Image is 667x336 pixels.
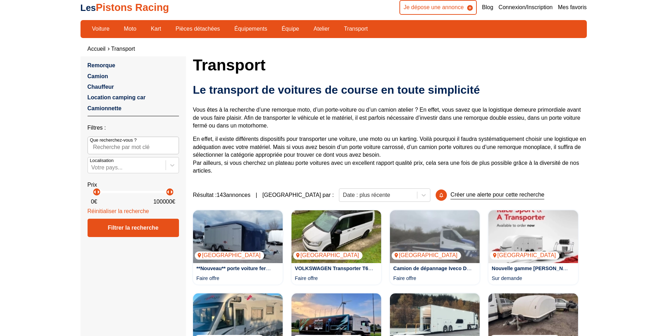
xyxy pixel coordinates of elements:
p: [GEOGRAPHIC_DATA] par : [262,191,334,199]
p: arrow_left [91,188,99,196]
a: Équipements [230,23,272,35]
span: Les [81,3,96,13]
a: Connexion/Inscription [499,4,553,11]
a: Camion de dépannage Iveco Daily [393,266,475,271]
span: Résultat : 143 annonces [193,191,251,199]
a: VOLKSWAGEN Transporter T6 – L1H1 2.0 TDI 204 Procab Edition 30 - TVA Récupérable [295,266,504,271]
a: Transport [111,46,135,52]
a: Moto [119,23,141,35]
p: [GEOGRAPHIC_DATA] [195,251,264,259]
img: Camion de dépannage Iveco Daily [390,210,480,263]
p: Sur demande [492,275,522,282]
p: En effet, il existe différents dispositifs pour transporter une voiture, une moto ou un karting. ... [193,135,587,175]
input: Que recherchez-vous ? [88,137,179,154]
p: [GEOGRAPHIC_DATA] [293,251,363,259]
a: Camion de dépannage Iveco Daily[GEOGRAPHIC_DATA] [390,210,480,263]
img: **Nouveau** porte voiture fermé DEBON ROADSTER 2000 [193,210,283,263]
p: arrow_right [167,188,176,196]
a: Nouvelle gamme [PERSON_NAME] TRAILER [492,266,599,271]
img: VOLKSWAGEN Transporter T6 – L1H1 2.0 TDI 204 Procab Edition 30 - TVA Récupérable [291,210,381,263]
a: Blog [482,4,493,11]
span: | [256,191,257,199]
p: arrow_left [164,188,172,196]
p: Vous êtes à la recherche d’une remorque moto, d’un porte-voiture ou d’un camion atelier ? En effe... [193,106,587,130]
a: Remorque [88,62,115,68]
p: Filtres : [88,124,179,132]
a: LesPistons Racing [81,2,169,13]
a: Atelier [309,23,334,35]
img: Nouvelle gamme BRIAN JAMES TRAILER [488,210,578,263]
p: Créer une alerte pour cette recherche [450,191,544,199]
a: **Nouveau** porte voiture fermé DEBON ROADSTER 2000 [197,266,335,271]
input: Votre pays... [91,164,93,171]
a: Accueil [88,46,106,52]
p: [GEOGRAPHIC_DATA] [490,251,560,259]
p: arrow_right [94,188,103,196]
h1: Transport [193,56,587,73]
p: 0 € [91,198,97,206]
p: Faire offre [295,275,318,282]
a: Voiture [88,23,114,35]
a: **Nouveau** porte voiture fermé DEBON ROADSTER 2000[GEOGRAPHIC_DATA] [193,210,283,263]
a: Nouvelle gamme BRIAN JAMES TRAILER[GEOGRAPHIC_DATA] [488,210,578,263]
a: Réinitialiser la recherche [88,208,149,214]
p: Faire offre [393,275,416,282]
a: VOLKSWAGEN Transporter T6 – L1H1 2.0 TDI 204 Procab Edition 30 - TVA Récupérable[GEOGRAPHIC_DATA] [291,210,381,263]
p: [GEOGRAPHIC_DATA] [392,251,461,259]
a: Transport [339,23,372,35]
a: Camionnette [88,105,122,111]
a: Mes favoris [558,4,587,11]
p: 100000 € [153,198,175,206]
p: Localisation [90,157,114,164]
h2: Le transport de voitures de course en toute simplicité [193,83,587,97]
a: Kart [146,23,166,35]
a: Pièces détachées [171,23,224,35]
p: Prix [88,181,179,189]
a: Chauffeur [88,84,114,90]
a: Équipe [277,23,304,35]
a: Camion [88,73,108,79]
p: Faire offre [197,275,219,282]
p: Que recherchez-vous ? [90,137,137,143]
a: Location camping car [88,94,146,100]
div: Filtrer la recherche [88,219,179,237]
